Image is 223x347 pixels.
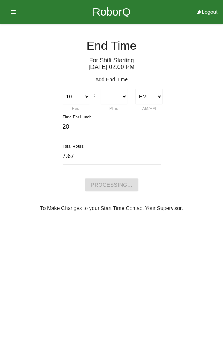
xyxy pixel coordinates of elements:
[94,89,96,99] div: :
[72,106,81,111] label: Hour
[6,39,217,52] h4: End Time
[63,119,161,135] input: (in mins)
[6,57,217,70] h6: For Shift Starting [DATE] 02 : 00 PM
[63,114,91,120] label: Time For Lunch
[63,143,84,150] label: Total Hours
[6,76,217,84] p: Add End Time
[109,106,118,111] label: Mins
[142,106,156,111] label: AM/PM
[6,204,217,212] p: To Make Changes to your Start Time Contact Your Supervisor.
